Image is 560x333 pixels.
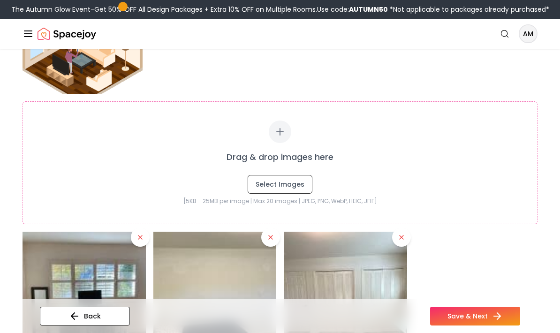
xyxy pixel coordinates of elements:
[430,307,520,325] button: Save & Next
[388,5,549,14] span: *Not applicable to packages already purchased*
[248,175,312,194] button: Select Images
[38,24,96,43] a: Spacejoy
[23,4,143,94] img: Guide image
[23,19,537,49] nav: Global
[38,24,96,43] img: Spacejoy Logo
[520,25,537,42] span: AM
[40,307,130,325] button: Back
[11,5,549,14] div: The Autumn Glow Event-Get 50% OFF All Design Packages + Extra 10% OFF on Multiple Rooms.
[519,24,537,43] button: AM
[349,5,388,14] b: AUTUMN50
[317,5,388,14] span: Use code:
[42,197,518,205] p: [5KB - 25MB per image | Max 20 images | JPEG, PNG, WebP, HEIC, JFIF]
[227,151,333,164] p: Drag & drop images here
